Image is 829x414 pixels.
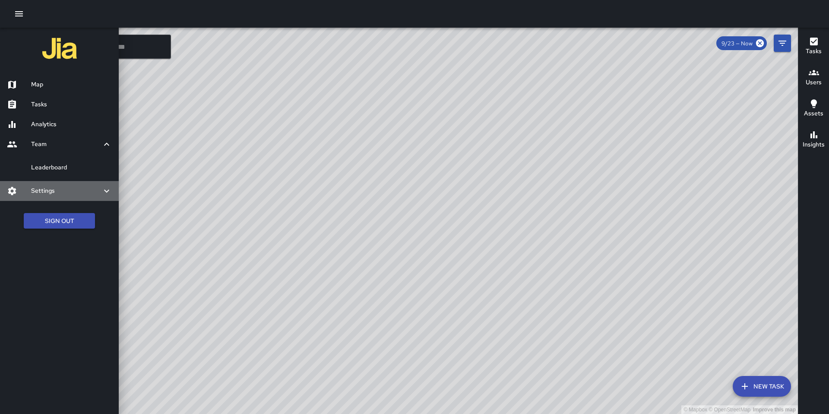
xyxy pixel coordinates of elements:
h6: Settings [31,186,101,196]
h6: Tasks [31,100,112,109]
button: New Task [733,376,791,397]
h6: Map [31,80,112,89]
h6: Leaderboard [31,163,112,172]
h6: Analytics [31,120,112,129]
h6: Assets [804,109,823,118]
h6: Team [31,140,101,149]
h6: Users [806,78,822,87]
h6: Tasks [806,47,822,56]
h6: Insights [803,140,825,150]
button: Sign Out [24,213,95,229]
img: jia-logo [42,31,77,66]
